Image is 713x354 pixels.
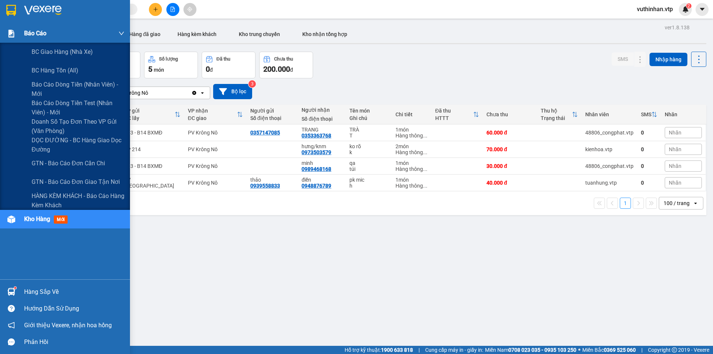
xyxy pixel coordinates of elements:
div: 0357147085 [250,130,280,136]
div: Nhãn [665,111,702,117]
span: Báo cáo dòng tiền (nhân viên) - mới [32,80,124,98]
div: ĐC giao [188,115,237,121]
div: 0973503579 [302,149,331,155]
span: Doanh số tạo đơn theo VP gửi (văn phòng) [32,117,124,136]
button: aim [183,3,196,16]
span: HÀNG KÈM KHÁCH - Báo cáo hàng kèm khách [32,191,124,210]
span: đ [290,67,293,73]
div: PV Krông Nô [188,130,243,136]
span: Miền Bắc [582,346,636,354]
div: 0 [641,163,657,169]
div: k [349,149,388,155]
span: 2 [687,3,690,9]
button: Số lượng5món [144,52,198,78]
span: Nhãn [669,146,681,152]
div: 100 / trang [664,199,690,207]
button: Nhập hàng [649,53,687,66]
div: Hàng thông thường [395,166,428,172]
th: Toggle SortBy [537,105,582,124]
div: ĐC lấy [124,115,175,121]
span: question-circle [8,305,15,312]
img: logo [7,17,17,35]
th: Toggle SortBy [432,105,483,124]
div: Nhân viên [585,111,634,117]
svg: open [693,200,699,206]
div: 1 món [395,177,428,183]
div: 30.000 đ [486,163,533,169]
div: điền [302,177,342,183]
span: Nhãn [669,163,681,169]
div: Người gửi [250,108,294,114]
span: Kho hàng [24,215,50,223]
div: Số điện thoại [302,116,342,122]
strong: BIÊN NHẬN GỬI HÀNG HOÁ [26,45,86,50]
strong: CÔNG TY TNHH [GEOGRAPHIC_DATA] 214 QL13 - P.26 - Q.BÌNH THẠNH - TP HCM 1900888606 [19,12,60,40]
div: 60.000 đ [486,130,533,136]
span: notification [8,322,15,329]
div: Số điện thoại [250,115,294,121]
span: copyright [672,347,677,353]
div: B13 - B14 BXMĐ [124,163,180,169]
span: Báo cáo [24,29,46,38]
span: GTN - Báo cáo đơn cần chi [32,159,105,168]
div: ver 1.8.138 [665,23,690,32]
svg: Clear value [191,90,197,96]
div: PV Krông Nô [188,180,243,186]
span: Kho nhận tổng hợp [302,31,347,37]
div: kienhoa.vtp [585,146,634,152]
span: BC giao hàng (nhà xe) [32,47,93,56]
span: GTN - Báo cáo đơn giao tận nơi [32,177,120,186]
div: Hướng dẫn sử dụng [24,303,124,314]
span: Hỗ trợ kỹ thuật: [345,346,413,354]
input: Selected PV Krông Nô. [149,89,150,97]
div: TRANG [302,127,342,133]
span: DỌC ĐƯỜNG - BC hàng giao dọc đường [32,136,124,154]
button: plus [149,3,162,16]
div: Đã thu [435,108,473,114]
span: BC hàng tồn (all) [32,66,78,75]
span: ... [423,183,427,189]
div: thảo [250,177,294,183]
div: 1 món [395,160,428,166]
span: Nhãn [669,180,681,186]
div: Người nhận [302,107,342,113]
div: tuanhung.vtp [585,180,634,186]
img: logo-vxr [6,5,16,16]
span: 09:28:47 [DATE] [71,33,105,39]
div: SMS [641,111,651,117]
div: 1 món [395,127,428,133]
button: 1 [620,198,631,209]
div: 70.000 đ [486,146,533,152]
span: Báo cáo dòng tiền test (nhân viên) - mới [32,98,124,117]
button: Bộ lọc [213,84,252,99]
span: mới [54,215,68,224]
div: h [349,183,388,189]
div: 0 [641,146,657,152]
button: file-add [166,3,179,16]
span: ... [423,133,427,139]
div: 40.000 đ [486,180,533,186]
div: qa [349,160,388,166]
th: Toggle SortBy [120,105,184,124]
div: 0939558833 [250,183,280,189]
div: Ghi chú [349,115,388,121]
img: solution-icon [7,30,15,38]
div: 0989468168 [302,166,331,172]
div: Hàng thông thường [395,133,428,139]
div: TRÀ [349,127,388,133]
strong: 1900 633 818 [381,347,413,353]
div: pk mic [349,177,388,183]
th: Toggle SortBy [184,105,247,124]
div: T [349,133,388,139]
button: caret-down [696,3,709,16]
span: vuthinhan.vtp [631,4,679,14]
sup: 2 [686,3,691,9]
span: 5 [148,65,152,74]
span: 0 [206,65,210,74]
span: đ [210,67,213,73]
div: 2 món [395,143,428,149]
span: PV Bình Dương [75,54,100,58]
svg: open [199,90,205,96]
div: 48806_congphat.vtp [585,163,634,169]
img: warehouse-icon [7,215,15,223]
